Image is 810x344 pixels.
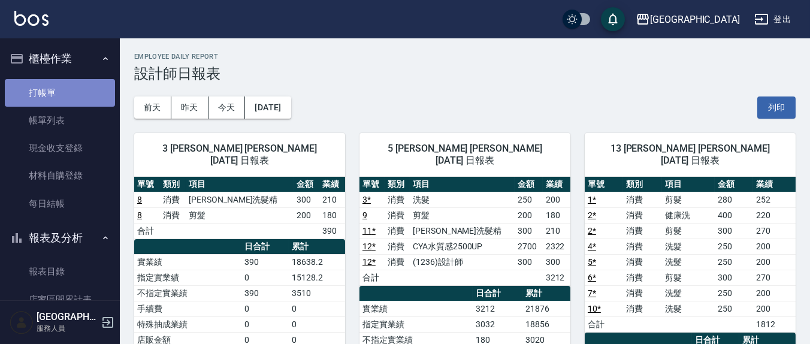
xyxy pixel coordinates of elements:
[623,223,661,239] td: 消費
[623,192,661,207] td: 消費
[522,301,570,316] td: 21876
[5,43,115,74] button: 櫃檯作業
[410,223,515,239] td: [PERSON_NAME]洗髮精
[134,53,796,61] h2: Employee Daily Report
[385,192,410,207] td: 消費
[186,207,294,223] td: 剪髮
[289,254,345,270] td: 18638.2
[473,286,522,301] th: 日合計
[623,301,661,316] td: 消費
[374,143,556,167] span: 5 [PERSON_NAME] [PERSON_NAME] [DATE] 日報表
[715,192,753,207] td: 280
[294,207,319,223] td: 200
[5,134,115,162] a: 現金收支登錄
[662,207,715,223] td: 健康洗
[753,270,796,285] td: 270
[134,177,160,192] th: 單號
[753,207,796,223] td: 220
[385,254,410,270] td: 消費
[585,177,623,192] th: 單號
[473,301,522,316] td: 3212
[753,192,796,207] td: 252
[515,223,542,239] td: 300
[362,210,367,220] a: 9
[359,177,570,286] table: a dense table
[515,207,542,223] td: 200
[753,301,796,316] td: 200
[662,177,715,192] th: 項目
[715,254,753,270] td: 250
[543,239,570,254] td: 2322
[137,195,142,204] a: 8
[662,254,715,270] td: 洗髮
[623,270,661,285] td: 消費
[631,7,745,32] button: [GEOGRAPHIC_DATA]
[515,254,542,270] td: 300
[134,316,241,332] td: 特殊抽成業績
[585,316,623,332] td: 合計
[319,207,345,223] td: 180
[289,239,345,255] th: 累計
[241,254,289,270] td: 390
[14,11,49,26] img: Logo
[623,254,661,270] td: 消費
[359,177,385,192] th: 單號
[186,177,294,192] th: 項目
[662,192,715,207] td: 剪髮
[543,270,570,285] td: 3212
[137,210,142,220] a: 8
[289,285,345,301] td: 3510
[241,239,289,255] th: 日合計
[515,192,542,207] td: 250
[186,192,294,207] td: [PERSON_NAME]洗髮精
[5,258,115,285] a: 報表目錄
[294,177,319,192] th: 金額
[715,223,753,239] td: 300
[241,316,289,332] td: 0
[757,96,796,119] button: 列印
[599,143,781,167] span: 13 [PERSON_NAME] [PERSON_NAME] [DATE] 日報表
[134,270,241,285] td: 指定實業績
[662,301,715,316] td: 洗髮
[715,239,753,254] td: 250
[543,223,570,239] td: 210
[410,254,515,270] td: (1236)設計師
[662,239,715,254] td: 洗髮
[515,239,542,254] td: 2700
[289,316,345,332] td: 0
[410,192,515,207] td: 洗髮
[385,223,410,239] td: 消費
[543,207,570,223] td: 180
[662,270,715,285] td: 剪髮
[385,239,410,254] td: 消費
[410,177,515,192] th: 項目
[385,177,410,192] th: 類別
[623,239,661,254] td: 消費
[134,301,241,316] td: 手續費
[134,285,241,301] td: 不指定實業績
[522,316,570,332] td: 18856
[241,301,289,316] td: 0
[245,96,291,119] button: [DATE]
[623,177,661,192] th: 類別
[134,177,345,239] table: a dense table
[134,96,171,119] button: 前天
[473,316,522,332] td: 3032
[662,223,715,239] td: 剪髮
[715,177,753,192] th: 金額
[753,316,796,332] td: 1812
[319,177,345,192] th: 業績
[522,286,570,301] th: 累計
[10,310,34,334] img: Person
[543,192,570,207] td: 200
[623,207,661,223] td: 消費
[5,190,115,218] a: 每日結帳
[160,192,186,207] td: 消費
[515,177,542,192] th: 金額
[37,311,98,323] h5: [GEOGRAPHIC_DATA]
[359,270,385,285] td: 合計
[241,285,289,301] td: 390
[241,270,289,285] td: 0
[5,107,115,134] a: 帳單列表
[319,223,345,239] td: 390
